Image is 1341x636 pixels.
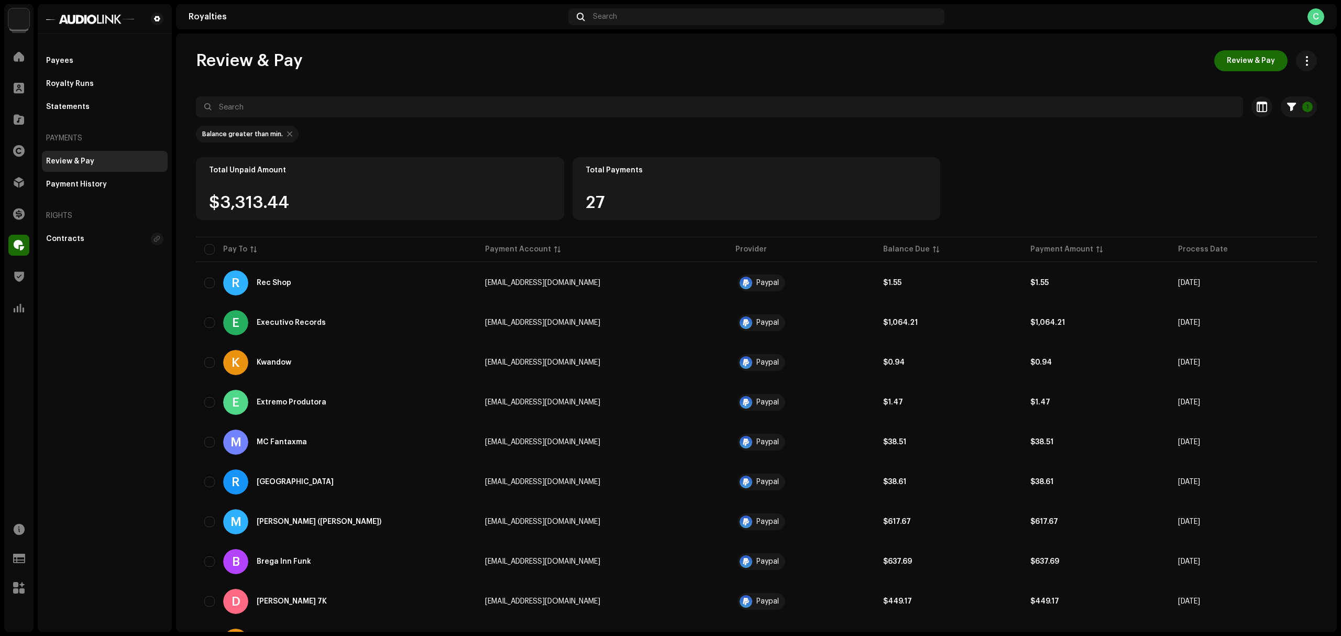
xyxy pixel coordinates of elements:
[883,478,906,486] strong: $38.61
[42,73,168,94] re-m-nav-item: Royalty Runs
[257,558,311,565] div: Brega Inn Funk
[883,438,906,446] strong: $38.51
[735,434,866,451] span: Paypal
[756,598,779,605] div: Paypal
[1178,359,1200,366] span: Oct 10, 2025
[257,598,327,605] div: DJ Emerson 7K
[735,593,866,610] span: Paypal
[1302,102,1313,112] p-badge: 1
[223,509,248,534] div: M
[196,157,564,220] re-o-card-value: Total Unpaid Amount
[196,96,1243,117] input: Search
[883,244,930,255] div: Balance Due
[1030,478,1053,486] strong: $38.61
[42,203,168,228] re-a-nav-header: Rights
[1178,279,1200,287] span: Oct 10, 2025
[1030,558,1059,565] strong: $637.69
[223,469,248,495] div: R
[485,558,600,565] span: bregainnfunk@gmail.com
[883,558,912,565] strong: $637.69
[485,399,600,406] span: shatog4@gmail.com
[883,359,905,366] strong: $0.94
[485,598,600,605] span: emmersantos7@icloud.com
[883,518,911,525] span: $617.67
[1281,96,1317,117] button: 1
[1214,50,1288,71] button: Review & Pay
[257,359,291,366] div: Kwandow
[1030,518,1058,525] strong: $617.67
[756,558,779,565] div: Paypal
[223,244,247,255] div: Pay To
[735,513,866,530] span: Paypal
[257,518,381,525] div: MC Lobão (certo)
[756,438,779,446] div: Paypal
[756,478,779,486] div: Paypal
[257,279,291,287] div: Rec Shop
[8,8,29,29] img: 730b9dfe-18b5-4111-b483-f30b0c182d82
[756,399,779,406] div: Paypal
[223,270,248,295] div: R
[189,13,564,21] div: Royalties
[1178,478,1200,486] span: Oct 10, 2025
[1030,279,1049,287] strong: $1.55
[485,518,600,525] span: realmclobao@gmail.com
[735,354,866,371] span: Paypal
[735,474,866,490] span: Paypal
[1030,319,1065,326] strong: $1,064.21
[1030,598,1059,605] strong: $449.17
[756,518,779,525] div: Paypal
[756,359,779,366] div: Paypal
[257,438,307,446] div: MC Fantaxma
[42,96,168,117] re-m-nav-item: Statements
[223,549,248,574] div: B
[257,319,326,326] div: Executivo Records
[46,157,94,166] div: Review & Pay
[485,438,600,446] span: leandroalexandrebatistajunior@gmail.com
[485,478,600,486] span: ruanphelypee@hotmail.com
[223,589,248,614] div: D
[202,130,283,138] div: Balance greater than min.
[46,103,90,111] div: Statements
[735,553,866,570] span: Paypal
[485,359,600,366] span: kwandowOG@gmail.com
[46,180,107,189] div: Payment History
[1178,558,1200,565] span: Oct 10, 2025
[1178,518,1200,525] span: Oct 10, 2025
[883,319,918,326] strong: $1,064.21
[42,228,168,249] re-m-nav-item: Contracts
[593,13,617,21] span: Search
[223,310,248,335] div: E
[1030,359,1052,366] strong: $0.94
[485,244,551,255] div: Payment Account
[46,80,94,88] div: Royalty Runs
[223,350,248,375] div: K
[735,394,866,411] span: Paypal
[1178,319,1200,326] span: Oct 10, 2025
[1030,438,1053,446] span: $38.51
[1030,244,1093,255] div: Payment Amount
[46,57,73,65] div: Payees
[756,279,779,287] div: Paypal
[883,598,912,605] strong: $449.17
[485,319,600,326] span: math.damasceno@hotmail.com
[1030,399,1050,406] span: $1.47
[573,157,941,220] re-o-card-value: Total Payments
[1178,598,1200,605] span: Oct 10, 2025
[223,430,248,455] div: M
[257,399,326,406] div: Extremo Produtora
[1178,438,1200,446] span: Oct 10, 2025
[883,279,902,287] strong: $1.55
[209,166,551,174] div: Total Unpaid Amount
[586,166,928,174] div: Total Payments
